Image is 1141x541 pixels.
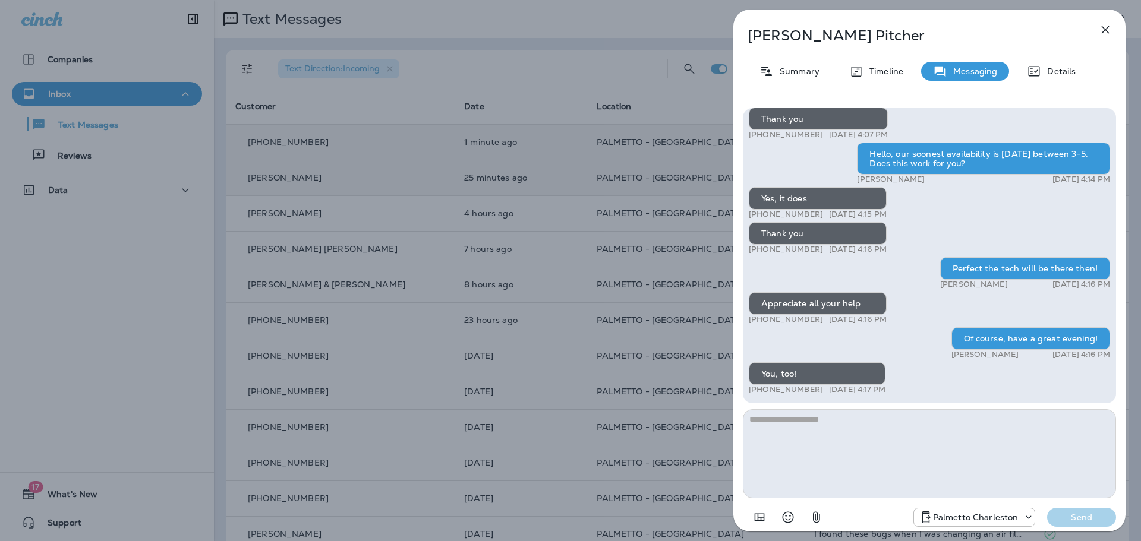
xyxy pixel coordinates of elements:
[947,67,997,76] p: Messaging
[748,505,771,529] button: Add in a premade template
[829,130,888,140] p: [DATE] 4:07 PM
[951,327,1110,350] div: Of course, have a great evening!
[749,210,823,219] p: [PHONE_NUMBER]
[857,175,925,184] p: [PERSON_NAME]
[940,280,1008,289] p: [PERSON_NAME]
[1052,350,1110,359] p: [DATE] 4:16 PM
[829,315,887,324] p: [DATE] 4:16 PM
[933,512,1019,522] p: Palmetto Charleston
[774,67,819,76] p: Summary
[914,510,1035,524] div: +1 (843) 277-8322
[940,257,1110,280] div: Perfect the tech will be there then!
[1052,175,1110,184] p: [DATE] 4:14 PM
[829,210,887,219] p: [DATE] 4:15 PM
[749,245,823,254] p: [PHONE_NUMBER]
[829,385,885,394] p: [DATE] 4:17 PM
[1052,280,1110,289] p: [DATE] 4:16 PM
[776,505,800,529] button: Select an emoji
[749,362,885,385] div: You, too!
[1041,67,1076,76] p: Details
[829,245,887,254] p: [DATE] 4:16 PM
[749,315,823,324] p: [PHONE_NUMBER]
[749,187,887,210] div: Yes, it does
[857,143,1110,175] div: Hello, our soonest availability is [DATE] between 3-5. Does this work for you?
[749,222,887,245] div: Thank you
[749,385,823,394] p: [PHONE_NUMBER]
[951,350,1019,359] p: [PERSON_NAME]
[749,292,887,315] div: Appreciate all your help
[863,67,903,76] p: Timeline
[749,107,888,130] div: Thank you
[749,130,823,140] p: [PHONE_NUMBER]
[748,27,1072,44] p: [PERSON_NAME] Pitcher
